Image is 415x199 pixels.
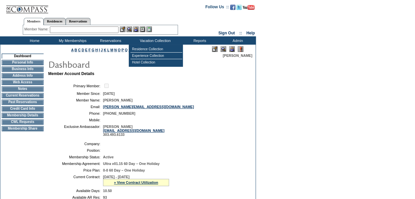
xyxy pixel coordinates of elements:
img: Impersonate [133,26,139,32]
img: Impersonate [229,46,235,52]
span: 0-0 60 Day – One Holiday [103,168,145,172]
td: Residence Collection [130,46,182,53]
img: Log Concern/Member Elevation [238,46,243,52]
td: Admin [218,36,256,45]
a: [EMAIL_ADDRESS][DOMAIN_NAME] [103,129,164,133]
td: Reservations [91,36,129,45]
img: Become our fan on Facebook [230,5,235,10]
a: C [78,48,81,52]
a: Help [246,31,255,35]
td: Current Contract: [51,175,100,186]
span: [DATE] - [DATE] [103,175,129,179]
td: Primary Member: [51,83,100,89]
span: 10.50 [103,189,112,193]
td: Company: [51,142,100,146]
span: Ultra v01.15 60 Day – One Holiday [103,162,159,166]
td: Member Since: [51,92,100,96]
a: D [82,48,84,52]
td: Reports [180,36,218,45]
a: Residences [44,18,66,25]
td: Personal Info [2,60,44,65]
td: Email: [51,105,100,109]
a: N [114,48,117,52]
td: Price Plan: [51,168,100,172]
td: Home [15,36,53,45]
td: Follow Us :: [205,4,229,12]
div: Member Name: [24,26,50,32]
span: Active [103,155,114,159]
a: Members [24,18,44,25]
a: H [95,48,98,52]
img: Reservations [140,26,145,32]
a: Become our fan on Facebook [230,7,235,11]
img: Follow us on Twitter [236,5,242,10]
td: Exclusive Ambassador: [51,125,100,137]
td: Membership Agreement: [51,162,100,166]
a: [PERSON_NAME][EMAIL_ADDRESS][DOMAIN_NAME] [103,105,194,109]
td: Experience Collection [130,53,182,59]
img: b_calculator.gif [146,26,152,32]
a: E [85,48,87,52]
a: Follow us on Twitter [236,7,242,11]
td: Business Info [2,66,44,72]
td: Membership Share [2,126,44,131]
a: Q [125,48,127,52]
span: :: [239,31,242,35]
img: View [126,26,132,32]
td: CWL Requests [2,119,44,125]
a: B [75,48,77,52]
td: Web Access [2,80,44,85]
a: P [121,48,124,52]
a: M [110,48,113,52]
span: [DATE] [103,92,115,96]
a: Subscribe to our YouTube Channel [243,7,255,11]
td: Address Info [2,73,44,78]
td: Membership Status: [51,155,100,159]
img: View Mode [221,46,226,52]
img: Edit Mode [212,46,218,52]
td: Position: [51,148,100,152]
a: J [101,48,103,52]
td: Current Reservations [2,93,44,98]
td: Notes [2,86,44,92]
a: Sign Out [218,31,235,35]
a: L [107,48,109,52]
a: K [104,48,106,52]
a: F [88,48,91,52]
span: [PERSON_NAME] [223,54,252,58]
a: G [91,48,94,52]
span: [PERSON_NAME] 303.493.6133 [103,125,164,137]
img: pgTtlDashboard.gif [48,58,180,71]
td: My Memberships [53,36,91,45]
td: Available Days: [51,189,100,193]
td: Membership Details [2,113,44,118]
td: Hotel Collection [130,59,182,65]
img: Subscribe to our YouTube Channel [243,5,255,10]
a: I [99,48,100,52]
span: [PERSON_NAME] [103,98,132,102]
b: Member Account Details [48,71,94,76]
td: Credit Card Info [2,106,44,111]
a: A [71,48,74,52]
a: » View Contract Utilization [114,180,158,184]
td: Mobile: [51,118,100,122]
td: Past Reservations [2,99,44,105]
a: O [118,48,121,52]
td: Phone: [51,111,100,115]
td: Dashboard [2,54,44,59]
img: b_edit.gif [120,26,125,32]
a: Reservations [66,18,90,25]
td: Member Name: [51,98,100,102]
span: [PHONE_NUMBER] [103,111,135,115]
td: Vacation Collection [129,36,180,45]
